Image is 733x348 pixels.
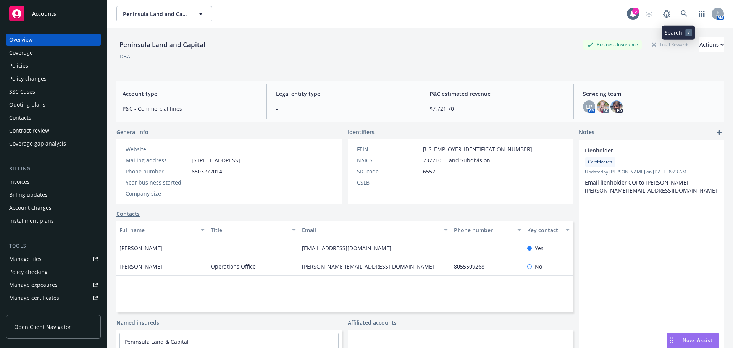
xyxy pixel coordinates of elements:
a: add [715,128,724,137]
span: LP [586,103,593,111]
a: Overview [6,34,101,46]
div: Full name [119,226,196,234]
span: - [192,178,194,186]
div: Website [126,145,189,153]
a: SSC Cases [6,86,101,98]
div: Year business started [126,178,189,186]
div: Coverage [9,47,33,59]
span: Lienholder [585,146,698,154]
a: Named insureds [116,319,159,327]
div: SIC code [357,167,420,175]
span: Identifiers [348,128,375,136]
button: Key contact [524,221,573,239]
button: Phone number [451,221,524,239]
a: Peninsula Land & Capital [124,338,189,345]
span: Yes [535,244,544,252]
button: Actions [699,37,724,52]
button: Nova Assist [667,333,719,348]
a: [PERSON_NAME][EMAIL_ADDRESS][DOMAIN_NAME] [302,263,440,270]
div: Account charges [9,202,52,214]
span: [PERSON_NAME] [119,262,162,270]
button: Full name [116,221,208,239]
img: photo [610,100,623,113]
a: Invoices [6,176,101,188]
div: Contract review [9,125,49,137]
a: Policy changes [6,73,101,85]
div: Manage claims [9,305,48,317]
div: Key contact [527,226,561,234]
div: Manage exposures [9,279,58,291]
span: Peninsula Land and Capital [123,10,189,18]
span: P&C estimated revenue [429,90,564,98]
a: Installment plans [6,215,101,227]
span: - [423,178,425,186]
div: Phone number [454,226,512,234]
span: 6552 [423,167,435,175]
span: Accounts [32,11,56,17]
a: Contacts [116,210,140,218]
a: Quoting plans [6,99,101,111]
div: CSLB [357,178,420,186]
span: P&C - Commercial lines [123,105,257,113]
div: Total Rewards [648,40,693,49]
a: Coverage gap analysis [6,138,101,150]
a: Manage exposures [6,279,101,291]
div: Overview [9,34,33,46]
div: Policies [9,60,28,72]
a: Switch app [694,6,709,21]
a: [EMAIL_ADDRESS][DOMAIN_NAME] [302,244,397,252]
div: Invoices [9,176,30,188]
span: Operations Office [211,262,256,270]
div: Coverage gap analysis [9,138,66,150]
div: FEIN [357,145,420,153]
span: [STREET_ADDRESS] [192,156,240,164]
span: No [535,262,542,270]
div: Peninsula Land and Capital [116,40,208,50]
a: Affiliated accounts [348,319,397,327]
a: 8055509268 [454,263,491,270]
span: Servicing team [583,90,718,98]
span: Certificates [588,159,612,165]
button: Email [299,221,451,239]
div: Policy checking [9,266,48,278]
a: Manage files [6,253,101,265]
div: Email [302,226,439,234]
div: Quoting plans [9,99,45,111]
div: 6 [632,8,639,15]
a: - [192,146,194,153]
button: Title [208,221,299,239]
span: - [211,244,213,252]
div: Phone number [126,167,189,175]
span: Open Client Navigator [14,323,71,331]
a: Account charges [6,202,101,214]
img: photo [597,100,609,113]
div: Policy changes [9,73,47,85]
a: Report a Bug [659,6,674,21]
a: Start snowing [641,6,657,21]
div: Drag to move [667,333,676,348]
span: Nova Assist [683,337,713,343]
a: - [454,244,462,252]
p: Email lienholder COI to [PERSON_NAME] [PERSON_NAME][EMAIL_ADDRESS][DOMAIN_NAME] [585,178,718,194]
a: Coverage [6,47,101,59]
div: Billing updates [9,189,48,201]
span: Updated by [PERSON_NAME] on [DATE] 8:23 AM [585,168,718,175]
span: [PERSON_NAME] [119,244,162,252]
a: Contract review [6,125,101,137]
div: Title [211,226,287,234]
a: Search [676,6,692,21]
button: Peninsula Land and Capital [116,6,212,21]
a: Accounts [6,3,101,24]
a: Manage claims [6,305,101,317]
span: General info [116,128,149,136]
span: - [276,105,411,113]
div: SSC Cases [9,86,35,98]
a: Billing updates [6,189,101,201]
a: Policy checking [6,266,101,278]
span: Account type [123,90,257,98]
div: Manage files [9,253,42,265]
div: DBA: - [119,52,134,60]
div: Installment plans [9,215,54,227]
